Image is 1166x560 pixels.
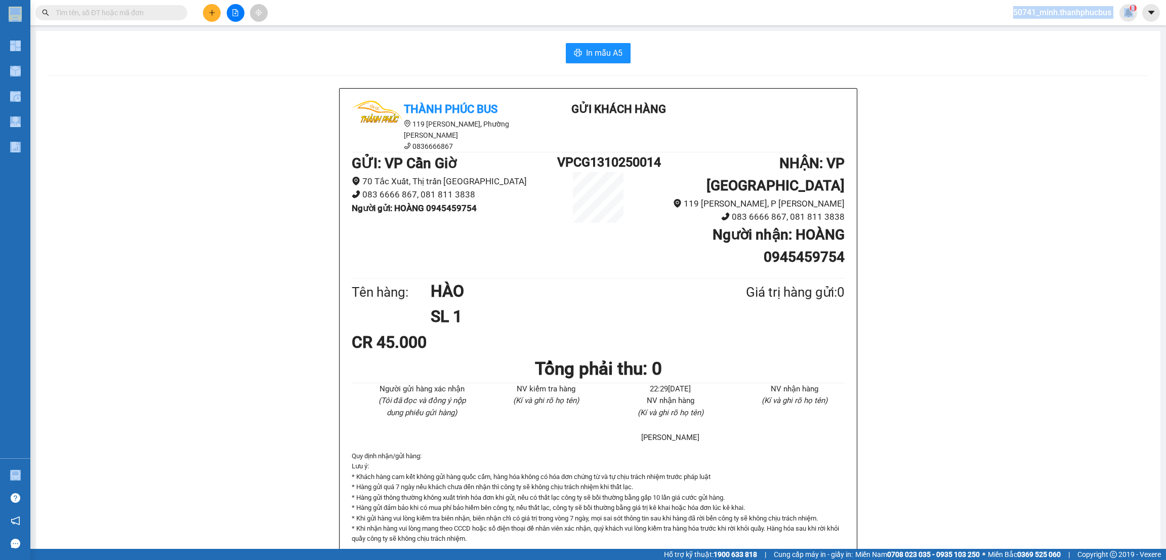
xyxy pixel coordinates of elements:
[697,282,845,303] div: Giá trị hàng gửi: 0
[352,472,845,482] p: * Khách hàng cam kết không gửi hàng quốc cấm, hàng hóa không có hóa đơn chứng từ và tự chịu trách...
[762,396,827,405] i: (Kí và ghi rõ họ tên)
[352,513,845,524] p: * Khi gửi hàng vui lòng kiểm tra biên nhận, biên nhận chỉ có giá trị trong vòng 7 ngày, mọi sai s...
[352,118,534,141] li: 119 [PERSON_NAME], Phường [PERSON_NAME]
[1142,4,1160,22] button: caret-down
[379,396,466,417] i: (Tôi đã đọc và đồng ý nộp dung phiếu gửi hàng)
[638,408,703,417] i: (Kí và ghi rõ họ tên)
[557,152,639,172] h1: VPCG1310250014
[352,355,845,383] h1: Tổng phải thu: 0
[566,43,631,63] button: printerIn mẫu A5
[774,549,853,560] span: Cung cấp máy in - giấy in:
[10,41,21,51] img: dashboard-icon
[352,503,845,513] p: * Hàng gửi đảm bảo khi có mua phí bảo hiểm bên công ty, nếu thất lạc, công ty sẽ bồi thường bằng ...
[586,47,622,59] span: In mẫu A5
[620,383,721,395] li: 22:29[DATE]
[431,304,697,329] h1: SL 1
[352,330,514,355] div: CR 45.000
[431,278,697,304] h1: HÀO
[352,190,360,198] span: phone
[10,116,21,127] img: warehouse-icon
[352,451,845,544] div: Quy định nhận/gửi hàng :
[250,4,268,22] button: aim
[352,203,477,213] b: Người gửi : HOÀNG 0945459754
[352,141,534,152] li: 0836666867
[620,432,721,444] li: [PERSON_NAME]
[620,395,721,407] li: NV nhận hàng
[203,4,221,22] button: plus
[1131,5,1135,12] span: 1
[10,142,21,152] img: solution-icon
[352,524,845,544] p: * Khi nhận hàng vui lòng mang theo CCCD hoặc số điện thoại để nhân viên xác nhận, quý khách vui l...
[713,226,845,265] b: Người nhận : HOÀNG 0945459754
[496,383,597,395] li: NV kiểm tra hàng
[352,493,845,503] p: * Hàng gửi thông thường không xuất trình hóa đơn khi gửi, nếu có thất lạc công ty sẽ bồi thường b...
[639,210,845,224] li: 083 6666 867, 081 811 3838
[721,212,730,221] span: phone
[855,549,980,560] span: Miền Nam
[571,103,666,115] b: Gửi khách hàng
[255,9,262,16] span: aim
[10,470,21,481] img: warehouse-icon
[745,383,845,395] li: NV nhận hàng
[352,177,360,185] span: environment
[404,103,497,115] b: Thành Phúc Bus
[352,155,456,172] b: GỬI : VP Cần Giờ
[1017,550,1061,558] strong: 0369 525 060
[352,175,557,188] li: 70 Tắc Xuất, Thị trấn [GEOGRAPHIC_DATA]
[639,197,845,211] li: 119 [PERSON_NAME], P [PERSON_NAME]
[232,9,239,16] span: file-add
[887,550,980,558] strong: 0708 023 035 - 0935 103 250
[714,550,757,558] strong: 1900 633 818
[372,383,472,395] li: Người gửi hàng xác nhận
[227,4,244,22] button: file-add
[1124,8,1133,17] img: icon-new-feature
[1005,6,1119,19] span: 50741_minh.thanhphucbus
[404,120,411,127] span: environment
[765,549,766,560] span: |
[209,9,216,16] span: plus
[352,482,845,492] p: * Hàng gửi quá 7 ngày nếu khách chưa đến nhận thì công ty sẽ không chịu trách nhiệm khi thất lạc.
[352,461,845,471] p: Lưu ý:
[10,66,21,76] img: warehouse-icon
[404,142,411,149] span: phone
[1130,5,1137,12] sup: 1
[352,282,431,303] div: Tên hàng:
[706,155,845,194] b: NHẬN : VP [GEOGRAPHIC_DATA]
[673,199,682,208] span: environment
[11,493,20,503] span: question-circle
[982,552,985,556] span: ⚪️
[1147,8,1156,17] span: caret-down
[42,9,49,16] span: search
[664,549,757,560] span: Hỗ trợ kỹ thuật:
[513,396,579,405] i: (Kí và ghi rõ họ tên)
[11,539,20,548] span: message
[988,549,1061,560] span: Miền Bắc
[1110,551,1117,558] span: copyright
[1068,549,1070,560] span: |
[574,49,582,58] span: printer
[352,188,557,202] li: 083 6666 867, 081 811 3838
[9,7,22,22] img: logo-vxr
[352,101,402,151] img: logo.jpg
[11,516,20,526] span: notification
[56,7,175,18] input: Tìm tên, số ĐT hoặc mã đơn
[10,91,21,102] img: warehouse-icon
